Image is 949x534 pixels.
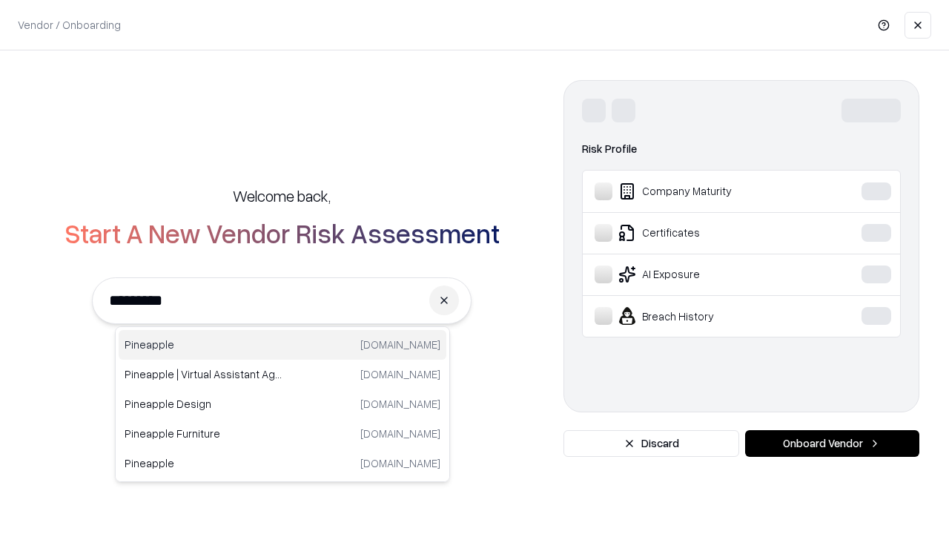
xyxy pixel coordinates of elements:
[115,326,450,482] div: Suggestions
[18,17,121,33] p: Vendor / Onboarding
[582,140,901,158] div: Risk Profile
[360,366,440,382] p: [DOMAIN_NAME]
[563,430,739,457] button: Discard
[360,396,440,412] p: [DOMAIN_NAME]
[125,366,282,382] p: Pineapple | Virtual Assistant Agency
[595,182,816,200] div: Company Maturity
[595,266,816,283] div: AI Exposure
[360,426,440,441] p: [DOMAIN_NAME]
[595,307,816,325] div: Breach History
[595,224,816,242] div: Certificates
[125,396,282,412] p: Pineapple Design
[360,455,440,471] p: [DOMAIN_NAME]
[125,426,282,441] p: Pineapple Furniture
[360,337,440,352] p: [DOMAIN_NAME]
[65,218,500,248] h2: Start A New Vendor Risk Assessment
[745,430,919,457] button: Onboard Vendor
[233,185,331,206] h5: Welcome back,
[125,455,282,471] p: Pineapple
[125,337,282,352] p: Pineapple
